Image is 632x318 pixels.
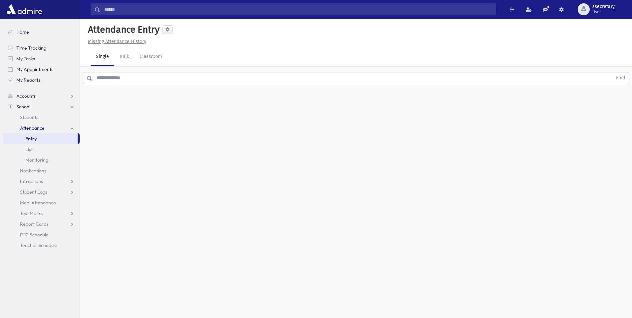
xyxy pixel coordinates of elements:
span: Student Logs [20,189,47,195]
a: Classroom [134,48,167,66]
a: Attendance [3,123,80,133]
span: Report Cards [20,221,48,227]
span: User [592,9,615,15]
a: Student Logs [3,187,80,197]
span: My Tasks [16,56,35,62]
span: PTC Schedule [20,232,49,238]
a: Bulk [114,48,134,66]
span: Meal Attendance [20,200,56,206]
a: Infractions [3,176,80,187]
button: Find [612,72,629,84]
a: Accounts [3,91,80,101]
span: Students [20,114,38,120]
span: Monitoring [25,157,48,163]
span: My Reports [16,77,40,83]
span: Accounts [16,93,36,99]
a: Home [3,27,80,37]
span: Test Marks [20,210,43,216]
a: Students [3,112,80,123]
a: Monitoring [3,155,80,165]
span: List [25,146,33,152]
span: Home [16,29,29,35]
a: Single [91,48,114,66]
span: Time Tracking [16,45,46,51]
a: Report Cards [3,219,80,229]
a: List [3,144,80,155]
span: Attendance [20,125,45,131]
input: Search [100,3,496,15]
a: My Tasks [3,53,80,64]
a: My Appointments [3,64,80,75]
a: School [3,101,80,112]
span: School [16,104,30,110]
a: PTC Schedule [3,229,80,240]
a: Entry [3,133,78,144]
a: Meal Attendance [3,197,80,208]
a: Teacher Schedule [3,240,80,251]
h5: Attendance Entry [85,24,160,35]
a: Test Marks [3,208,80,219]
span: Teacher Schedule [20,242,57,248]
a: Time Tracking [3,43,80,53]
span: Infractions [20,178,43,184]
a: My Reports [3,75,80,85]
span: Notifications [20,168,46,174]
span: ssecretary [592,4,615,9]
span: Entry [25,136,37,142]
u: Missing Attendance History [88,39,146,44]
img: AdmirePro [5,3,44,16]
span: My Appointments [16,66,53,72]
a: Missing Attendance History [85,39,146,44]
a: Notifications [3,165,80,176]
